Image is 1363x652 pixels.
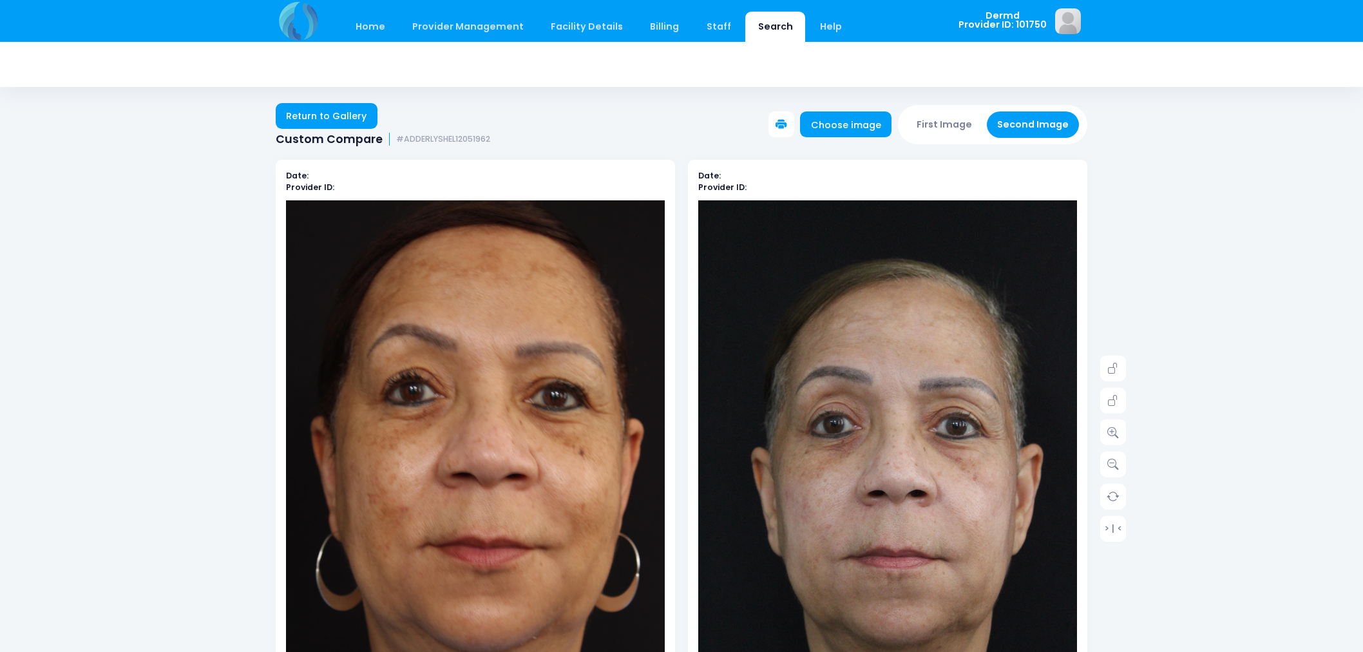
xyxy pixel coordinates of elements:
button: First Image [906,111,983,138]
span: Dermd Provider ID: 101750 [958,11,1047,30]
small: #ADDERLYSHEL12051962 [396,135,490,144]
a: Choose image [800,111,891,137]
a: Provider Management [399,12,536,42]
b: Provider ID: [286,182,334,193]
span: Custom Compare [276,133,383,146]
a: Home [343,12,397,42]
a: Staff [694,12,743,42]
b: Date: [286,170,309,181]
button: Second Image [987,111,1080,138]
b: Date: [698,170,721,181]
img: image [1055,8,1081,34]
a: Help [808,12,855,42]
a: Billing [638,12,692,42]
a: Return to Gallery [276,103,377,129]
a: > | < [1100,515,1126,541]
b: Provider ID: [698,182,747,193]
a: Search [745,12,805,42]
a: Facility Details [539,12,636,42]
